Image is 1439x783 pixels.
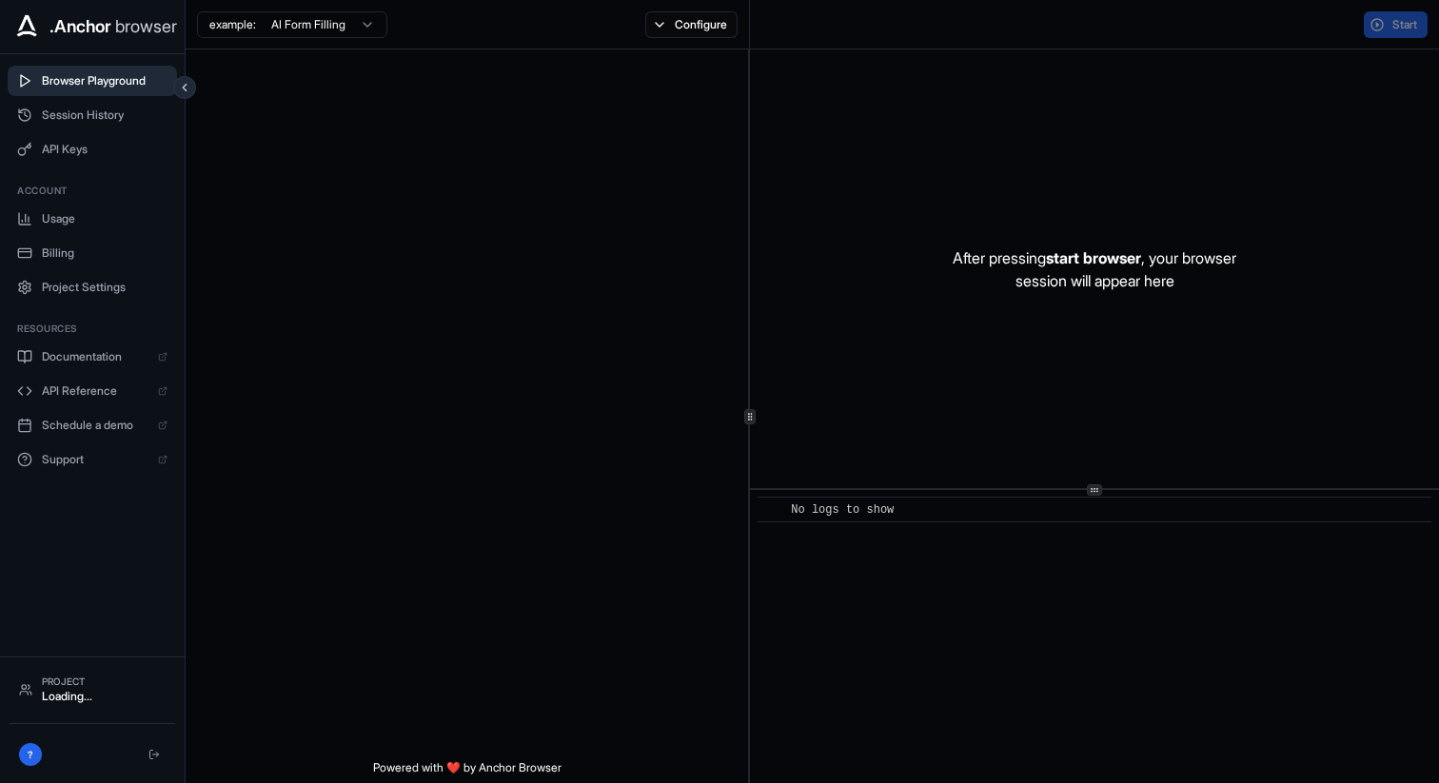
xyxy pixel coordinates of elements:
button: Project Settings [8,272,177,303]
a: Documentation [8,342,177,372]
span: Billing [42,245,168,261]
button: Usage [8,204,177,234]
button: Browser Playground [8,66,177,96]
span: Schedule a demo [42,418,148,433]
span: API Keys [42,142,168,157]
button: Billing [8,238,177,268]
span: example: [209,17,256,32]
div: Loading... [42,689,166,704]
button: API Keys [8,134,177,165]
h3: Resources [17,322,168,336]
span: ? [28,748,33,762]
a: Schedule a demo [8,410,177,440]
span: Documentation [42,349,148,364]
h3: Account [17,184,168,198]
span: ​ [767,500,777,519]
button: Logout [143,743,166,766]
span: Project Settings [42,280,168,295]
span: .Anchor [49,13,111,40]
span: Usage [42,211,168,226]
a: Support [8,444,177,475]
span: API Reference [42,383,148,399]
button: Configure [645,11,738,38]
button: Session History [8,100,177,130]
span: Powered with ❤️ by Anchor Browser [373,760,562,783]
a: API Reference [8,376,177,406]
img: Anchor Icon [11,11,42,42]
button: Collapse sidebar [173,76,196,99]
button: ProjectLoading... [10,667,175,712]
p: After pressing , your browser session will appear here [953,246,1236,292]
div: Project [42,675,166,689]
span: Support [42,452,148,467]
span: start browser [1046,248,1141,267]
span: Browser Playground [42,73,168,88]
span: browser [115,13,177,40]
span: No logs to show [791,503,894,517]
span: Session History [42,108,168,123]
